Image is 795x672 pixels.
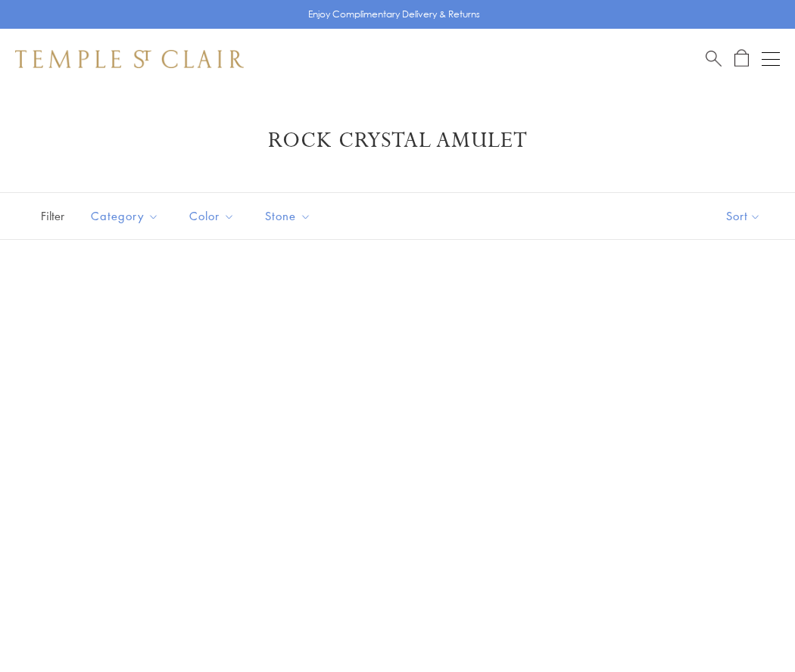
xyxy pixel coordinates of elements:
[762,50,780,68] button: Open navigation
[38,127,757,154] h1: Rock Crystal Amulet
[734,49,749,68] a: Open Shopping Bag
[706,49,722,68] a: Search
[79,199,170,233] button: Category
[15,50,244,68] img: Temple St. Clair
[254,199,323,233] button: Stone
[257,207,323,226] span: Stone
[182,207,246,226] span: Color
[308,7,480,22] p: Enjoy Complimentary Delivery & Returns
[692,193,795,239] button: Show sort by
[178,199,246,233] button: Color
[83,207,170,226] span: Category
